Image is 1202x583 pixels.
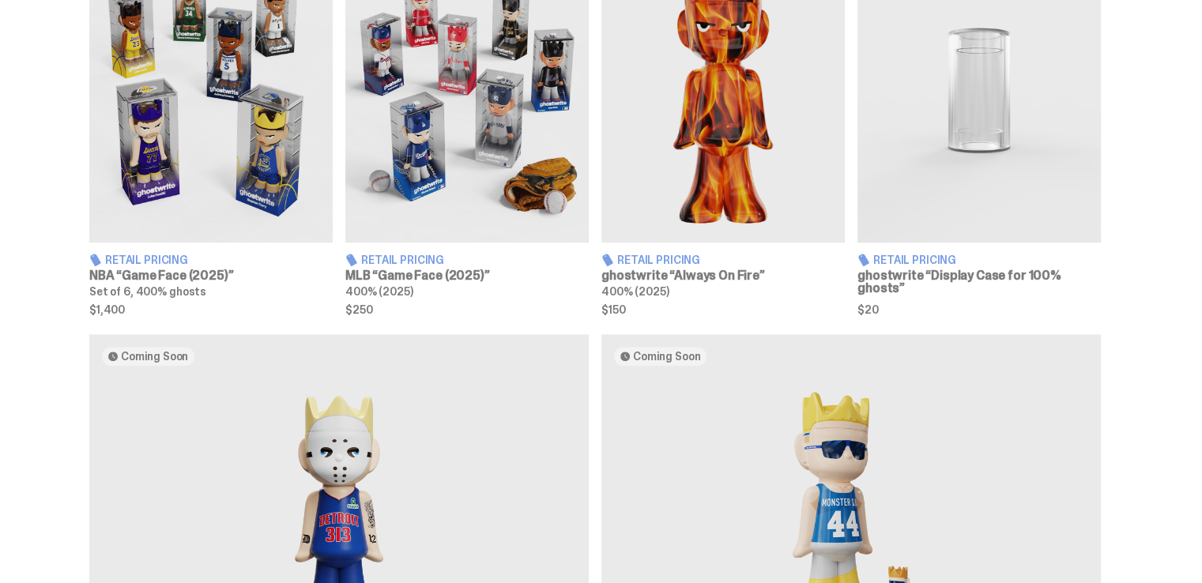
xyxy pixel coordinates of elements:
h3: NBA “Game Face (2025)” [89,269,333,282]
span: Retail Pricing [105,254,188,265]
span: Retail Pricing [873,254,956,265]
span: Set of 6, 400% ghosts [89,284,206,299]
span: 400% (2025) [345,284,413,299]
h3: ghostwrite “Always On Fire” [601,269,845,282]
span: $1,400 [89,304,333,315]
span: Retail Pricing [361,254,444,265]
span: Coming Soon [633,350,700,363]
span: $250 [345,304,589,315]
h3: MLB “Game Face (2025)” [345,269,589,282]
span: 400% (2025) [601,284,669,299]
span: Coming Soon [121,350,188,363]
span: $150 [601,304,845,315]
span: Retail Pricing [617,254,700,265]
h3: ghostwrite “Display Case for 100% ghosts” [857,269,1101,295]
span: $20 [857,304,1101,315]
